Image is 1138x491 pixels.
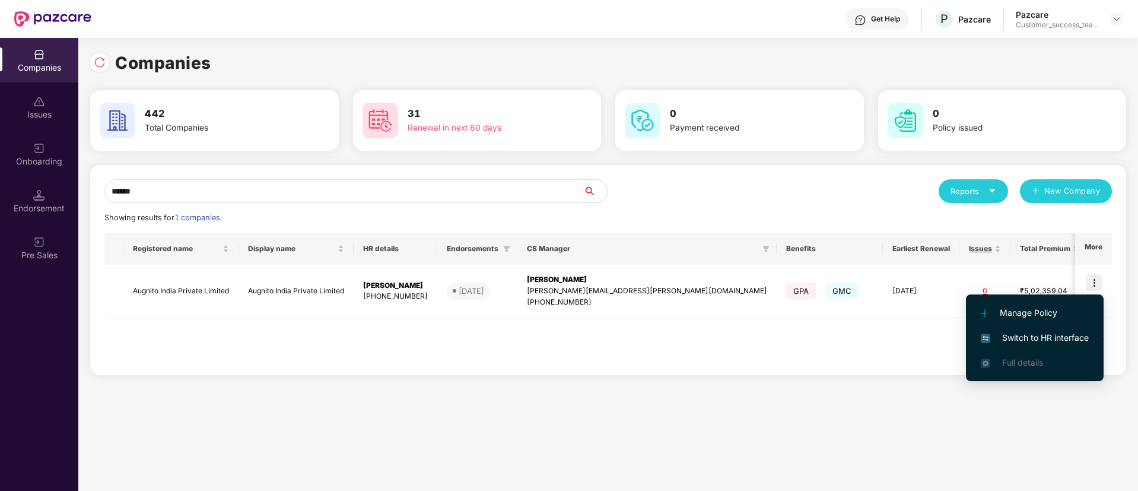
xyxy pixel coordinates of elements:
span: filter [762,245,770,252]
div: [PHONE_NUMBER] [527,297,767,308]
th: HR details [354,233,437,265]
button: plusNew Company [1020,179,1112,203]
th: Total Premium [1010,233,1089,265]
td: Augnito India Private Limited [123,265,239,318]
span: filter [501,242,513,256]
div: 0 [969,286,1001,297]
td: [DATE] [883,265,959,318]
img: svg+xml;base64,PHN2ZyB4bWxucz0iaHR0cDovL3d3dy53My5vcmcvMjAwMC9zdmciIHdpZHRoPSI2MCIgaGVpZ2h0PSI2MC... [363,103,398,138]
img: svg+xml;base64,PHN2ZyBpZD0iUmVsb2FkLTMyeDMyIiB4bWxucz0iaHR0cDovL3d3dy53My5vcmcvMjAwMC9zdmciIHdpZH... [94,56,106,68]
span: Total Premium [1020,244,1070,254]
img: New Pazcare Logo [14,11,91,27]
th: Earliest Renewal [883,233,959,265]
img: svg+xml;base64,PHN2ZyBpZD0iQ29tcGFuaWVzIiB4bWxucz0iaHR0cDovL3d3dy53My5vcmcvMjAwMC9zdmciIHdpZHRoPS... [33,49,45,61]
img: svg+xml;base64,PHN2ZyB4bWxucz0iaHR0cDovL3d3dy53My5vcmcvMjAwMC9zdmciIHdpZHRoPSIxNiIgaGVpZ2h0PSIxNi... [981,334,990,343]
span: Full details [1002,357,1043,368]
button: search [583,179,608,203]
img: svg+xml;base64,PHN2ZyBpZD0iSGVscC0zMngzMiIgeG1sbnM9Imh0dHA6Ly93d3cudzMub3JnLzIwMDAvc3ZnIiB3aWR0aD... [854,14,866,26]
div: Reports [951,185,996,197]
div: Total Companies [145,122,294,135]
span: Issues [969,244,992,254]
img: svg+xml;base64,PHN2ZyB4bWxucz0iaHR0cDovL3d3dy53My5vcmcvMjAwMC9zdmciIHdpZHRoPSI2MCIgaGVpZ2h0PSI2MC... [888,103,923,138]
td: Augnito India Private Limited [239,265,354,318]
div: ₹5,02,359.04 [1020,286,1079,297]
img: svg+xml;base64,PHN2ZyB4bWxucz0iaHR0cDovL3d3dy53My5vcmcvMjAwMC9zdmciIHdpZHRoPSI2MCIgaGVpZ2h0PSI2MC... [100,103,135,138]
span: Showing results for [104,213,222,222]
div: Policy issued [933,122,1082,135]
h3: 0 [933,106,1082,122]
div: Pazcare [958,14,991,25]
div: Pazcare [1016,9,1099,20]
div: Get Help [871,14,900,24]
h3: 442 [145,106,294,122]
th: More [1075,233,1112,265]
div: [PHONE_NUMBER] [363,291,428,302]
div: Payment received [670,122,819,135]
img: svg+xml;base64,PHN2ZyB4bWxucz0iaHR0cDovL3d3dy53My5vcmcvMjAwMC9zdmciIHdpZHRoPSIxNi4zNjMiIGhlaWdodD... [981,359,990,368]
div: [DATE] [459,285,484,297]
span: plus [1032,187,1040,197]
img: svg+xml;base64,PHN2ZyBpZD0iSXNzdWVzX2Rpc2FibGVkIiB4bWxucz0iaHR0cDovL3d3dy53My5vcmcvMjAwMC9zdmciIH... [33,96,45,107]
div: [PERSON_NAME] [363,280,428,292]
th: Benefits [777,233,883,265]
img: icon [1086,274,1102,291]
span: 1 companies. [174,213,222,222]
th: Registered name [123,233,239,265]
div: [PERSON_NAME][EMAIL_ADDRESS][PERSON_NAME][DOMAIN_NAME] [527,286,767,297]
span: Switch to HR interface [981,331,1089,344]
span: GPA [786,283,816,299]
img: svg+xml;base64,PHN2ZyB3aWR0aD0iMjAiIGhlaWdodD0iMjAiIHZpZXdCb3g9IjAgMCAyMCAyMCIgZmlsbD0ibm9uZSIgeG... [33,236,45,248]
h3: 31 [408,106,557,122]
span: Endorsements [447,244,498,254]
div: Customer_success_team_lead [1016,20,1099,30]
span: filter [760,242,772,256]
img: svg+xml;base64,PHN2ZyB4bWxucz0iaHR0cDovL3d3dy53My5vcmcvMjAwMC9zdmciIHdpZHRoPSI2MCIgaGVpZ2h0PSI2MC... [625,103,660,138]
img: svg+xml;base64,PHN2ZyB3aWR0aD0iMjAiIGhlaWdodD0iMjAiIHZpZXdCb3g9IjAgMCAyMCAyMCIgZmlsbD0ibm9uZSIgeG... [33,142,45,154]
h1: Companies [115,50,211,76]
span: GMC [825,283,859,299]
div: [PERSON_NAME] [527,274,767,286]
span: filter [503,245,510,252]
span: Registered name [133,244,220,254]
span: P [940,12,948,26]
img: svg+xml;base64,PHN2ZyB3aWR0aD0iMTQuNSIgaGVpZ2h0PSIxNC41IiB2aWV3Qm94PSIwIDAgMTYgMTYiIGZpbGw9Im5vbm... [33,189,45,201]
span: Manage Policy [981,306,1089,319]
th: Display name [239,233,354,265]
img: svg+xml;base64,PHN2ZyB4bWxucz0iaHR0cDovL3d3dy53My5vcmcvMjAwMC9zdmciIHdpZHRoPSIxMi4yMDEiIGhlaWdodD... [981,310,988,317]
span: Display name [248,244,335,254]
span: caret-down [988,187,996,195]
th: Issues [959,233,1010,265]
h3: 0 [670,106,819,122]
span: search [583,186,607,196]
span: CS Manager [527,244,758,254]
span: New Company [1044,185,1101,197]
img: svg+xml;base64,PHN2ZyBpZD0iRHJvcGRvd24tMzJ4MzIiIHhtbG5zPSJodHRwOi8vd3d3LnczLm9yZy8yMDAwL3N2ZyIgd2... [1112,14,1121,24]
div: Renewal in next 60 days [408,122,557,135]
